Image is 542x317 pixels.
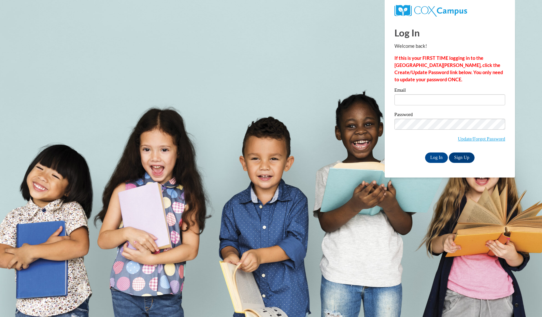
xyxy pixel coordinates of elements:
[394,5,467,17] img: COX Campus
[394,43,505,50] p: Welcome back!
[394,7,467,13] a: COX Campus
[394,112,505,119] label: Password
[458,136,505,141] a: Update/Forgot Password
[425,152,448,163] input: Log In
[449,152,474,163] a: Sign Up
[394,26,505,39] h1: Log In
[394,55,503,82] strong: If this is your FIRST TIME logging in to the [GEOGRAPHIC_DATA][PERSON_NAME], click the Create/Upd...
[394,88,505,94] label: Email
